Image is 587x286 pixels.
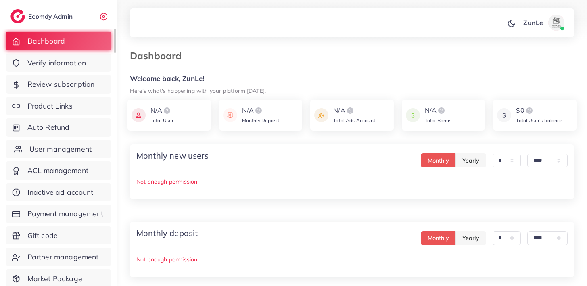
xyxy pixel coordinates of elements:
span: Review subscription [27,79,95,90]
span: Inactive ad account [27,187,94,198]
a: Review subscription [6,75,111,94]
span: Total Ads Account [333,117,375,123]
span: Gift code [27,230,58,241]
img: icon payment [132,106,146,125]
h5: Welcome back, ZunLe! [130,75,574,83]
span: Verify information [27,58,86,68]
span: Total User [150,117,174,123]
img: icon payment [223,106,237,125]
span: Monthly Deposit [242,117,279,123]
div: N/A [425,106,452,115]
img: logo [437,106,446,115]
img: logo [524,106,534,115]
a: Product Links [6,97,111,115]
div: N/A [333,106,375,115]
span: Dashboard [27,36,65,46]
span: Auto Refund [27,122,70,133]
div: $0 [516,106,562,115]
h2: Ecomdy Admin [28,13,75,20]
div: N/A [242,106,279,115]
button: Monthly [421,153,456,167]
a: User management [6,140,111,159]
a: logoEcomdy Admin [10,9,75,23]
a: ZunLeavatar [519,15,568,31]
a: ACL management [6,161,111,180]
a: Verify information [6,54,111,72]
a: Partner management [6,248,111,266]
a: Gift code [6,226,111,245]
div: N/A [150,106,174,115]
img: logo [254,106,263,115]
small: Here's what's happening with your platform [DATE]. [130,87,266,94]
h4: Monthly deposit [136,228,198,238]
h3: Dashboard [130,50,188,62]
span: Partner management [27,252,99,262]
p: Not enough permission [136,255,568,264]
p: Not enough permission [136,177,568,186]
span: ACL management [27,165,88,176]
a: Dashboard [6,32,111,50]
h4: Monthly new users [136,151,209,161]
img: logo [10,9,25,23]
img: avatar [548,15,564,31]
a: Payment management [6,205,111,223]
button: Monthly [421,231,456,245]
span: Total User’s balance [516,117,562,123]
button: Yearly [455,153,486,167]
a: Auto Refund [6,118,111,137]
span: Product Links [27,101,73,111]
img: icon payment [314,106,328,125]
span: Payment management [27,209,104,219]
img: icon payment [406,106,420,125]
p: ZunLe [523,18,543,27]
img: logo [345,106,355,115]
img: icon payment [497,106,511,125]
span: User management [29,144,92,154]
span: Market Package [27,273,82,284]
button: Yearly [455,231,486,245]
img: logo [162,106,172,115]
a: Inactive ad account [6,183,111,202]
span: Total Bonus [425,117,452,123]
